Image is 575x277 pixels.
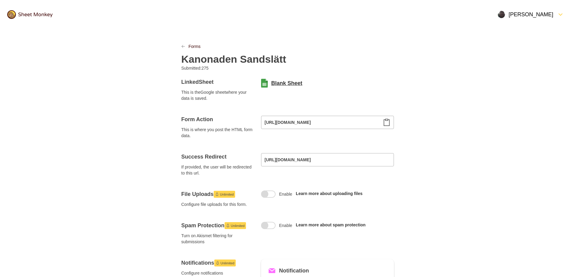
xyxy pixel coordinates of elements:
[261,153,394,166] input: https://my-site.com/success.html
[271,80,302,87] a: Blank Sheet
[181,78,254,86] h4: Linked Sheet
[181,164,254,176] span: If provided, the user will be redirected to this url.
[296,191,363,196] a: Learn more about uploading files
[231,222,245,229] span: Unlimited
[216,261,219,265] svg: Launch
[498,11,553,18] div: [PERSON_NAME]
[181,222,254,229] h4: Spam Protection
[181,201,254,207] span: Configure file uploads for this form.
[181,153,254,160] h4: Success Redirect
[181,65,283,71] p: Submitted: 275
[296,222,366,227] a: Learn more about spam protection
[189,43,201,49] a: Forms
[279,191,292,197] span: Enable
[181,89,254,101] span: This is the Google sheet where your data is saved.
[557,11,564,18] svg: FormDown
[181,259,254,266] h4: Notifications
[181,116,254,123] h4: Form Action
[181,127,254,139] span: This is where you post the HTML form data.
[221,260,235,267] span: Unlimited
[181,45,185,48] svg: LinkPrevious
[181,53,286,65] h2: Kanonaden Sandslätt
[494,7,568,22] button: Open Menu
[181,270,254,276] span: Configure notifications
[220,191,234,198] span: Unlimited
[181,190,254,198] h4: File Uploads
[268,267,276,274] svg: Mail
[279,222,292,228] span: Enable
[181,233,254,245] span: Turn on Akismet filtering for submissions
[279,266,309,275] h5: Notification
[226,224,230,227] svg: Launch
[7,10,53,19] img: logo@2x.png
[383,119,390,126] svg: Clipboard
[215,192,219,196] svg: Launch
